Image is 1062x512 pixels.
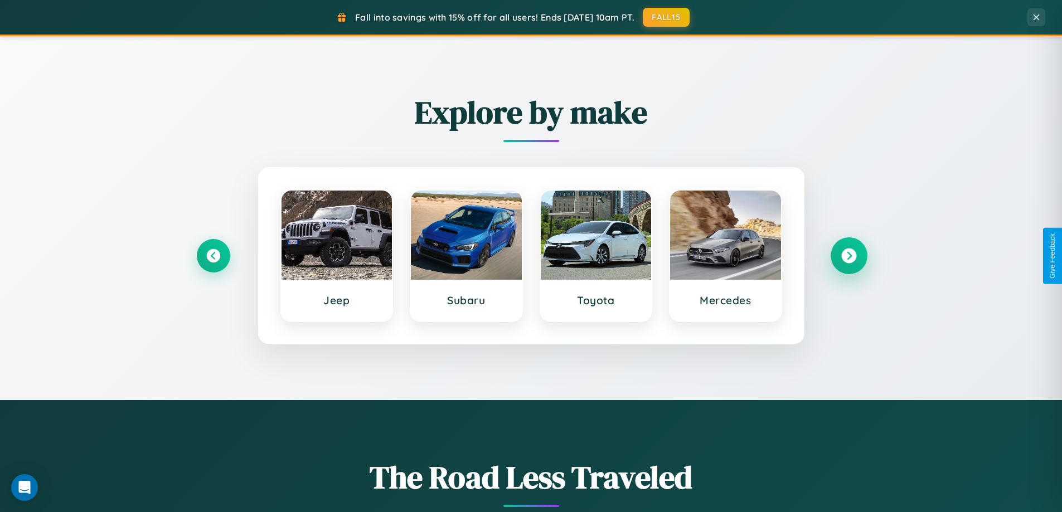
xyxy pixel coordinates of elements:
[422,294,511,307] h3: Subaru
[11,474,38,501] div: Open Intercom Messenger
[643,8,690,27] button: FALL15
[197,456,866,499] h1: The Road Less Traveled
[293,294,381,307] h3: Jeep
[681,294,770,307] h3: Mercedes
[552,294,641,307] h3: Toyota
[1049,233,1056,279] div: Give Feedback
[197,91,866,134] h2: Explore by make
[355,12,634,23] span: Fall into savings with 15% off for all users! Ends [DATE] 10am PT.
